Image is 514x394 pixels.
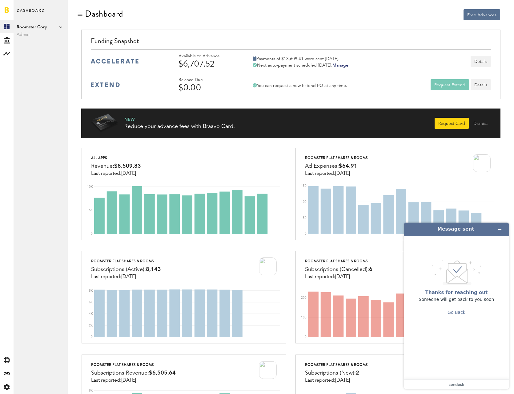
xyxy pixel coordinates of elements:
div: Subscriptions (New): [305,368,368,378]
div: Payments of $13,609.41 were sent [DATE]. [253,56,348,62]
text: 200 [301,297,307,300]
span: 8,143 [146,267,161,272]
span: $8,509.83 [114,163,141,169]
span: [DATE] [335,171,350,176]
text: 6K [89,301,93,304]
span: Dashboard [17,7,45,20]
div: Ad Expenses: [305,162,368,171]
div: Subscriptions (Cancelled): [305,265,372,274]
span: $6,505.64 [149,370,176,376]
button: Request Extend [431,79,469,90]
div: Last reported: [91,171,141,176]
text: 50 [303,216,307,220]
img: 100x100bb_3Hlnjwi.jpg [259,257,277,275]
span: [DATE] [335,378,350,383]
div: Dashboard [85,9,123,19]
text: 100 [301,316,307,319]
div: Roomster flat shares & rooms [305,257,372,265]
div: Last reported: [305,274,372,280]
div: $6,707.52 [179,59,237,69]
text: 150 [301,184,307,187]
div: Subscriptions Revenue: [91,368,176,378]
div: Available to Advance [179,54,237,59]
div: Roomster flat shares & rooms [91,361,176,368]
a: Details [471,79,491,90]
span: [DATE] [121,378,136,383]
div: Next auto-payment scheduled [DATE]. [253,63,348,68]
div: Last reported: [91,378,176,383]
text: 0 [305,336,307,339]
img: accelerate-medium-blue-logo.svg [91,59,139,64]
span: [DATE] [121,274,136,279]
button: Dismiss [470,118,491,129]
div: NEW [124,117,235,123]
span: Admin [17,31,65,38]
span: Roomster Corp. [17,23,65,31]
div: Reduce your advance fees with Braavo Card. [124,123,235,130]
div: Last reported: [305,171,368,176]
button: Free Advances [464,9,500,20]
div: You can request a new Extend PO at any time. [253,83,347,88]
img: Braavo Card [90,114,118,133]
text: 8K [89,389,93,392]
text: 100 [301,200,307,203]
img: extend-medium-blue-logo.svg [91,82,120,87]
div: Roomster flat shares & rooms [91,257,161,265]
div: Last reported: [305,378,368,383]
span: [DATE] [335,274,350,279]
button: Details [471,56,491,67]
text: 0 [305,232,307,235]
span: [DATE] [121,171,136,176]
div: Roomster flat shares & rooms [305,361,368,368]
text: 0 [91,232,93,235]
a: Manage [332,63,348,68]
div: Funding Snapshot [91,36,491,49]
img: 100x100bb_3Hlnjwi.jpg [473,154,491,172]
text: 10K [87,185,93,188]
iframe: Find more information here [399,218,514,394]
text: 5K [89,209,93,212]
div: Subscriptions (Active): [91,265,161,274]
text: 4K [89,313,93,316]
img: 100x100bb_3Hlnjwi.jpg [259,361,277,379]
text: 2K [89,324,93,327]
div: Roomster flat shares & rooms [305,154,368,162]
div: All apps [91,154,141,162]
span: Support [13,4,35,10]
div: Revenue: [91,162,141,171]
text: 8K [89,289,93,293]
span: $64.91 [339,163,357,169]
div: Balance Due [179,77,237,83]
div: Last reported: [91,274,161,280]
button: Request Card [435,118,469,129]
div: $0.00 [179,83,237,92]
span: 2 [356,370,359,376]
text: 0 [91,336,93,339]
span: 6 [369,267,372,272]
